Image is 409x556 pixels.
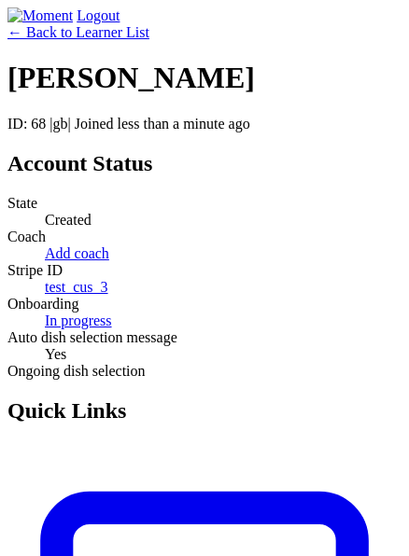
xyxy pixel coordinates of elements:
[7,329,402,346] dt: Auto dish selection message
[7,195,402,212] dt: State
[7,151,402,176] h2: Account Status
[7,116,402,132] p: ID: 68 | | Joined less than a minute ago
[7,7,73,24] img: Moment
[45,212,92,228] span: Created
[45,346,66,362] span: Yes
[7,262,402,279] dt: Stripe ID
[7,24,149,40] a: ← Back to Learner List
[45,313,112,328] a: In progress
[45,245,109,261] a: Add coach
[7,363,402,380] dt: Ongoing dish selection
[45,279,108,295] a: test_cus_3
[77,7,120,23] a: Logout
[7,296,402,313] dt: Onboarding
[53,116,68,132] span: gb
[7,398,402,424] h2: Quick Links
[7,61,402,95] h1: [PERSON_NAME]
[7,229,402,245] dt: Coach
